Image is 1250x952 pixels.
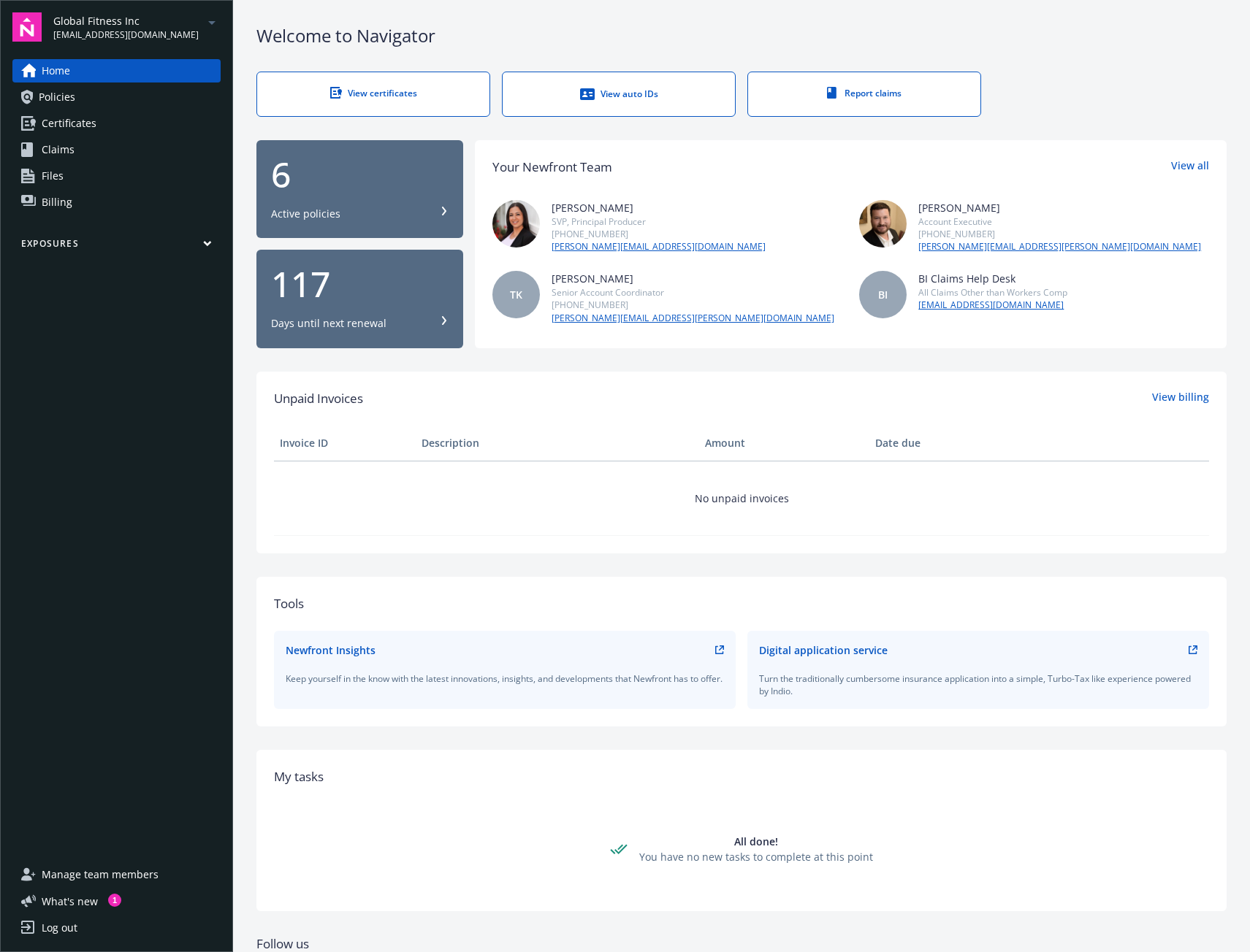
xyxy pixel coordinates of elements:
div: Active policies [271,207,340,221]
div: View certificates [286,87,460,99]
a: Policies [12,85,221,109]
span: Files [42,164,64,188]
span: Policies [39,85,75,109]
img: photo [859,200,907,247]
span: TK [510,287,522,302]
div: Log out [42,916,77,940]
a: Billing [12,191,221,214]
button: 6Active policies [256,140,463,239]
div: Tools [274,594,1209,613]
button: Exposures [12,237,221,256]
img: navigator-logo.svg [12,12,42,42]
a: [PERSON_NAME][EMAIL_ADDRESS][PERSON_NAME][DOMAIN_NAME] [552,312,834,325]
div: You have no new tasks to complete at this point [639,849,873,864]
span: What ' s new [42,894,98,909]
span: BI [878,287,888,302]
div: Days until next renewal [271,316,386,331]
a: Claims [12,138,221,161]
div: Report claims [777,87,951,99]
th: Description [416,426,699,461]
a: [PERSON_NAME][EMAIL_ADDRESS][PERSON_NAME][DOMAIN_NAME] [918,240,1201,253]
span: [EMAIL_ADDRESS][DOMAIN_NAME] [53,28,199,42]
div: Turn the traditionally cumbersome insurance application into a simple, Turbo-Tax like experience ... [759,672,1197,697]
a: Home [12,59,221,82]
span: Home [42,59,70,82]
div: Your Newfront Team [492,158,612,177]
div: 1 [108,894,121,907]
img: photo [492,200,540,247]
a: [EMAIL_ADDRESS][DOMAIN_NAME] [918,299,1067,312]
div: Newfront Insights [286,642,376,658]
div: My tasks [274,767,1209,786]
div: Digital application service [759,642,888,658]
div: Keep yourself in the know with the latest innovations, insights, and developments that Newfront h... [286,672,724,685]
a: View billing [1152,389,1209,408]
div: BI Claims Help Desk [918,271,1067,286]
a: Report claims [747,72,981,117]
button: Global Fitness Inc[EMAIL_ADDRESS][DOMAIN_NAME]arrowDropDown [53,12,221,42]
div: All Claims Other than Workers Comp [918,286,1067,299]
a: View auto IDs [502,72,736,117]
div: [PHONE_NUMBER] [918,228,1201,240]
div: All done! [639,834,873,849]
div: Welcome to Navigator [256,23,1227,48]
span: Global Fitness Inc [53,13,199,28]
div: SVP, Principal Producer [552,215,766,228]
div: [PERSON_NAME] [552,271,834,286]
span: Billing [42,191,72,214]
th: Date due [869,426,1011,461]
button: What's new1 [12,894,121,909]
div: Senior Account Coordinator [552,286,834,299]
span: Manage team members [42,863,159,886]
a: Certificates [12,112,221,135]
a: arrowDropDown [203,13,221,31]
button: 117Days until next renewal [256,250,463,348]
div: [PHONE_NUMBER] [552,228,766,240]
div: Account Executive [918,215,1201,228]
th: Invoice ID [274,426,416,461]
a: View certificates [256,72,490,117]
span: Certificates [42,112,96,135]
td: No unpaid invoices [274,461,1209,535]
a: [PERSON_NAME][EMAIL_ADDRESS][DOMAIN_NAME] [552,240,766,253]
div: 117 [271,266,449,302]
div: [PERSON_NAME] [918,200,1201,215]
div: 6 [271,157,449,192]
div: [PERSON_NAME] [552,200,766,215]
th: Amount [699,426,869,461]
span: Unpaid Invoices [274,389,363,408]
div: View auto IDs [532,87,706,101]
a: View all [1171,158,1209,177]
a: Manage team members [12,863,221,886]
a: Files [12,164,221,188]
div: [PHONE_NUMBER] [552,299,834,311]
span: Claims [42,138,75,161]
